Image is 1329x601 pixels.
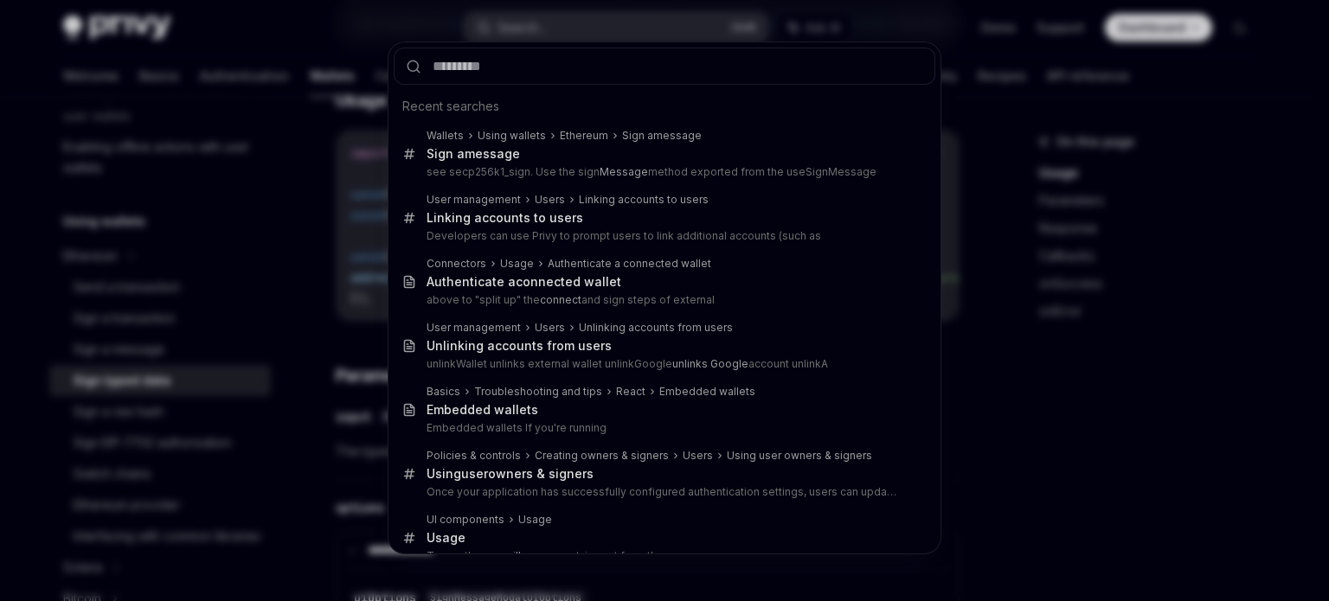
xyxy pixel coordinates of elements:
[579,193,709,207] div: Linking accounts to users
[548,257,711,271] div: Authenticate a connected wallet
[402,98,499,115] span: Recent searches
[683,449,713,463] div: Users
[461,466,488,481] b: user
[659,385,755,399] div: Embedded wallets
[427,485,899,499] p: Once your application has successfully configured authentication settings, users can update and tak
[506,549,521,562] b: pill
[427,385,460,399] div: Basics
[427,449,521,463] div: Policies & controls
[427,421,899,435] p: Embedded wallets If you're running
[427,257,486,271] div: Connectors
[579,321,733,335] div: Unlinking accounts from users
[427,549,899,563] p: To use the user component, import from the
[427,357,899,371] p: unlinkWallet unlinks external wallet unlinkGoogle account unlinkA
[427,466,594,482] div: Using owners & signers
[427,229,899,243] p: Developers can use Privy to prompt users to link additional accounts (such as
[727,449,872,463] div: Using user owners & signers
[560,129,608,143] div: Ethereum
[427,193,521,207] div: User management
[427,274,621,290] div: Authenticate a ed wallet
[653,129,702,142] b: message
[427,513,504,527] div: UI components
[474,385,602,399] div: Troubleshooting and tips
[535,193,565,207] div: Users
[427,146,520,162] div: Sign a
[465,146,520,161] b: message
[427,165,899,179] p: see secp256k1_sign. Use the sign method exported from the useSignMessage
[616,385,645,399] div: React
[427,210,452,225] b: Link
[427,129,464,143] div: Wallets
[622,129,702,143] div: Sign a
[478,129,546,143] div: Using wallets
[516,274,565,289] b: connect
[427,338,612,354] div: Unlinking accounts from users
[427,402,538,417] b: Embedded wallets
[600,165,648,178] b: Message
[535,321,565,335] div: Users
[535,449,669,463] div: Creating owners & signers
[427,321,521,335] div: User management
[427,530,465,546] div: Usage
[672,357,748,370] b: unlinks Google
[427,210,583,226] div: ing accounts to users
[518,513,552,527] div: Usage
[500,257,534,271] div: Usage
[540,293,581,306] b: connect
[427,293,899,307] p: above to "split up" the and sign steps of external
